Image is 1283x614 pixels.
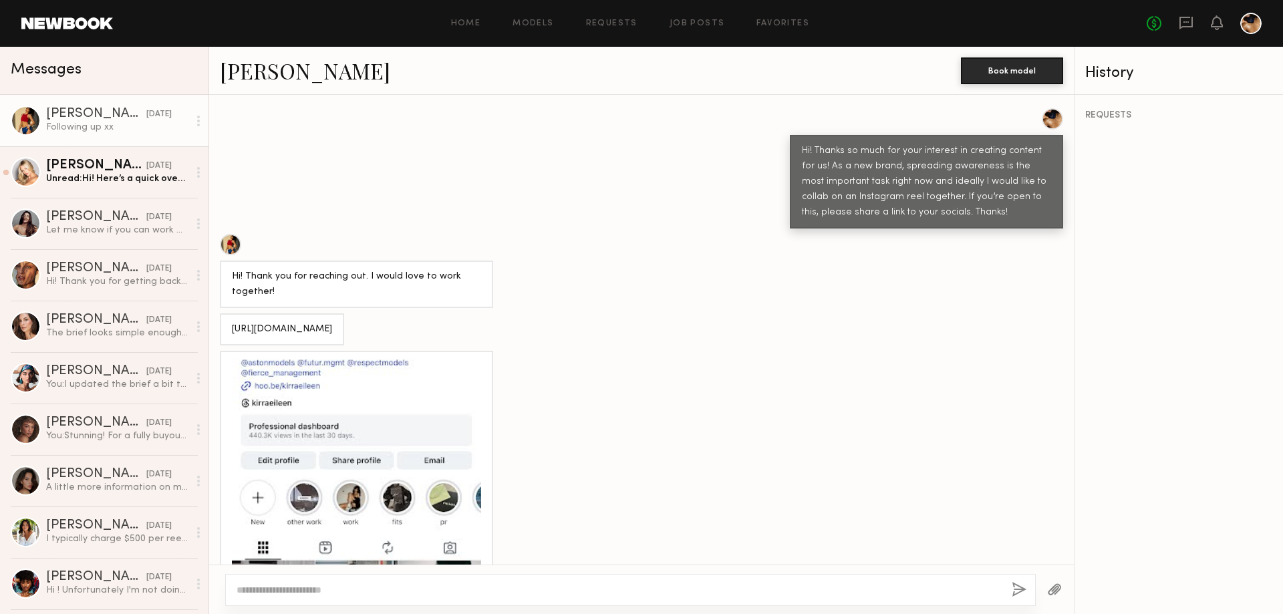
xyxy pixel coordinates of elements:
a: [PERSON_NAME] [220,56,390,85]
div: [PERSON_NAME] [46,108,146,121]
div: I typically charge $500 per reel but I know the original listing was a bit lower than that so I’m... [46,532,188,545]
div: A little more information on my works: My name is [PERSON_NAME]. I’m a professional content creat... [46,481,188,494]
div: The brief looks simple enough. Let me know if you’re ready to send the product. I will provide my... [46,327,188,339]
div: [DATE] [146,365,172,378]
div: [DATE] [146,571,172,584]
div: [DATE] [146,314,172,327]
button: Book model [961,57,1063,84]
div: Following up xx [46,121,188,134]
a: Favorites [756,19,809,28]
div: Hi! Thanks so much for your interest in creating content for us! As a new brand, spreading awaren... [802,144,1051,220]
div: [PERSON_NAME] [46,262,146,275]
div: [PERSON_NAME] [46,468,146,481]
a: Home [451,19,481,28]
a: Models [513,19,553,28]
div: [PERSON_NAME] [46,313,146,327]
div: [PERSON_NAME] [46,365,146,378]
div: [PERSON_NAME] [46,159,146,172]
div: [DATE] [146,468,172,481]
div: You: I updated the brief a bit to be a bit more flexible with creative direction. I would love fo... [46,378,188,391]
a: Job Posts [670,19,725,28]
div: Hi ! Unfortunately I'm not doing any collaborations post at the moment but open to ugc if your in... [46,584,188,597]
div: [DATE] [146,263,172,275]
div: Unread: Hi! Here’s a quick overview of my audience: • Top countries: [GEOGRAPHIC_DATA] (68%), [GE... [46,172,188,185]
div: [DATE] [146,211,172,224]
div: [PERSON_NAME] [46,210,146,224]
a: Requests [586,19,637,28]
div: [DATE] [146,520,172,532]
span: Messages [11,62,82,78]
div: [DATE] [146,417,172,430]
div: You: Stunning! For a fully buyout and reel collab between both accounts, what is your rate? [46,430,188,442]
div: Hi! Thank you for reaching out. I would love to work together! [232,269,481,300]
div: [PERSON_NAME] [46,519,146,532]
div: REQUESTS [1085,111,1272,120]
div: [DATE] [146,108,172,121]
div: History [1085,65,1272,81]
a: Book model [961,64,1063,75]
div: [PERSON_NAME] [46,416,146,430]
div: [DATE] [146,160,172,172]
div: [PERSON_NAME] [46,571,146,584]
div: [URL][DOMAIN_NAME] [232,322,332,337]
div: Hi! Thank you for getting back. Instagram link below. Thank you! [URL][DOMAIN_NAME] [46,275,188,288]
div: Let me know if you can work with that :) [46,224,188,237]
